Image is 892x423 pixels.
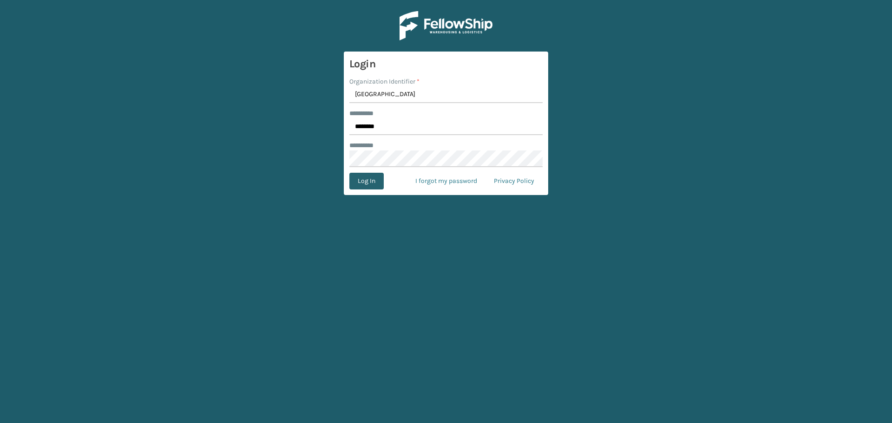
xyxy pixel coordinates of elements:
h3: Login [349,57,543,71]
button: Log In [349,173,384,189]
a: I forgot my password [407,173,485,189]
label: Organization Identifier [349,77,420,86]
img: Logo [400,11,492,40]
a: Privacy Policy [485,173,543,189]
